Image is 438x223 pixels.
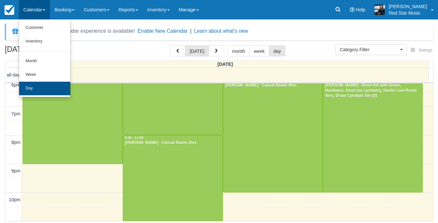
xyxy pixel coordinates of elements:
[340,46,398,53] span: Category Filter
[217,62,233,67] span: [DATE]
[249,45,269,56] button: week
[190,28,191,34] span: |
[7,72,20,77] span: all-day
[19,21,70,35] a: Customer
[19,35,70,48] a: Inventory
[123,135,223,221] a: 8:00 - 11:00[PERSON_NAME] - Casual Room 3hrs
[125,136,144,140] span: 8:00 - 11:00
[138,28,188,34] button: Enable New Calendar
[389,10,427,16] p: Red Star Music
[11,82,20,88] span: 6pm
[389,3,427,10] p: [PERSON_NAME]
[356,7,365,12] span: Help
[125,140,221,146] div: [PERSON_NAME] - Casual Room 3hrs
[11,140,20,145] span: 8pm
[19,82,70,95] a: Day
[11,111,20,116] span: 7pm
[336,44,407,55] button: Category Filter
[11,168,20,173] span: 9pm
[19,19,71,97] ul: Calendar
[269,45,285,56] button: day
[223,78,323,193] a: [PERSON_NAME] - Casual Room 4hrs
[419,48,432,53] span: Settings
[350,7,354,12] i: Help
[19,68,70,82] a: Week
[375,5,385,15] img: A1
[19,54,70,68] a: Month
[5,45,87,57] h2: [DATE]
[325,83,421,99] div: [PERSON_NAME] - Drum Kit with Snare, Hardware, Stool (no cymbals), Studio Live Room 4hrs, Drum Cy...
[9,197,20,202] span: 10pm
[323,78,423,193] a: [PERSON_NAME] - Drum Kit with Snare, Hardware, Stool (no cymbals), Studio Live Room 4hrs, Drum Cy...
[22,27,135,35] div: A new Booking Calendar experience is available!
[407,46,436,55] button: Settings
[194,28,248,34] a: Learn about what's new
[225,83,321,88] div: [PERSON_NAME] - Casual Room 4hrs
[5,5,14,15] img: checkfront-main-nav-mini-logo.png
[228,45,250,56] button: month
[185,45,209,56] button: [DATE]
